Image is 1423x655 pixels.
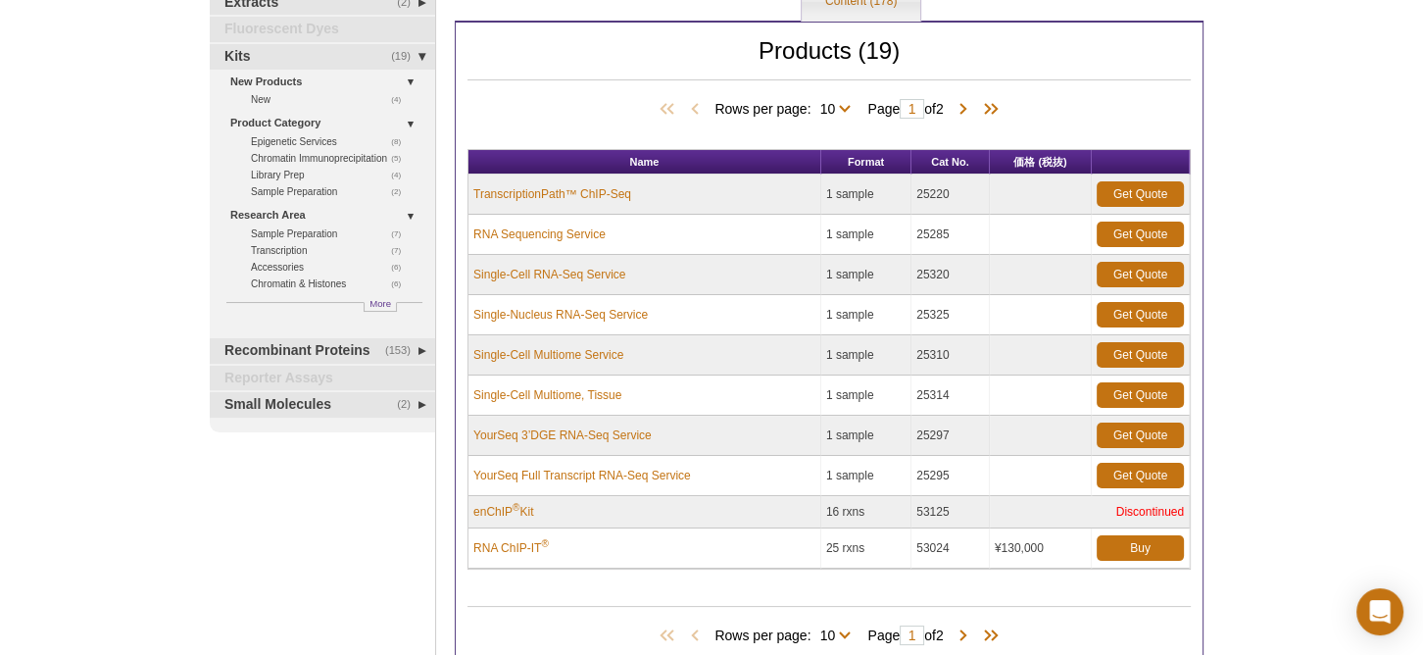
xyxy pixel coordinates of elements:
[513,502,519,513] sup: ®
[936,101,944,117] span: 2
[821,376,911,416] td: 1 sample
[911,215,990,255] td: 25285
[1097,342,1184,368] a: Get Quote
[468,150,821,175] th: Name
[911,255,990,295] td: 25320
[391,167,412,183] span: (4)
[821,215,911,255] td: 1 sample
[911,496,990,529] td: 53125
[990,150,1092,175] th: 価格 (税抜)
[230,205,423,226] a: Research Area
[821,175,911,215] td: 1 sample
[1097,382,1184,408] a: Get Quote
[391,276,412,292] span: (6)
[210,366,435,391] a: Reporter Assays
[391,226,412,242] span: (7)
[973,627,1003,646] span: Last Page
[954,627,973,646] span: Next Page
[821,335,911,376] td: 1 sample
[858,626,953,645] span: Page of
[685,100,705,120] span: Previous Page
[391,91,412,108] span: (4)
[656,100,685,120] span: First Page
[821,255,911,295] td: 1 sample
[1097,302,1184,327] a: Get Quote
[911,416,990,456] td: 25297
[210,392,435,418] a: (2)Small Molecules
[210,17,435,42] a: Fluorescent Dyes
[911,150,990,175] th: Cat No.
[251,150,412,167] a: (5)Chromatin Immunoprecipitation
[385,338,421,364] span: (153)
[473,539,549,557] a: RNA ChIP-IT®
[473,386,621,404] a: Single-Cell Multiome, Tissue
[911,335,990,376] td: 25310
[473,346,623,364] a: Single-Cell Multiome Service
[656,627,685,646] span: First Page
[1097,423,1184,448] a: Get Quote
[1097,463,1184,488] a: Get Quote
[1356,588,1403,635] div: Open Intercom Messenger
[911,456,990,496] td: 25295
[1097,181,1184,207] a: Get Quote
[1097,262,1184,287] a: Get Quote
[821,456,911,496] td: 1 sample
[473,266,625,283] a: Single-Cell RNA-Seq Service
[714,98,858,118] span: Rows per page:
[230,113,423,133] a: Product Category
[911,175,990,215] td: 25220
[467,42,1191,80] h2: Products (19)
[911,529,990,569] td: 53024
[391,183,412,200] span: (2)
[251,259,412,276] a: (6)Accessories
[251,242,412,259] a: (7)Transcription
[391,150,412,167] span: (5)
[821,150,911,175] th: Format
[541,538,548,549] sup: ®
[990,529,1092,569] td: ¥130,000
[473,226,606,243] a: RNA Sequencing Service
[936,628,944,643] span: 2
[251,91,412,108] a: (4)New
[251,133,412,150] a: (8)Epigenetic Services
[391,133,412,150] span: (8)
[391,242,412,259] span: (7)
[369,295,391,312] span: More
[251,183,412,200] a: (2)Sample Preparation
[821,416,911,456] td: 1 sample
[1097,535,1184,561] a: Buy
[251,167,412,183] a: (4)Library Prep
[467,606,1191,607] h2: Products (19)
[858,99,953,119] span: Page of
[685,627,705,646] span: Previous Page
[911,376,990,416] td: 25314
[473,503,533,521] a: enChIP®Kit
[251,276,412,292] a: (6)Chromatin & Histones
[230,72,423,92] a: New Products
[473,306,648,324] a: Single-Nucleus RNA-Seq Service
[473,427,652,444] a: YourSeq 3’DGE RNA-Seq Service
[714,625,858,644] span: Rows per page:
[473,467,691,484] a: YourSeq Full Transcript RNA-Seq Service
[210,338,435,364] a: (153)Recombinant Proteins
[397,392,421,418] span: (2)
[251,226,412,242] a: (7)Sample Preparation
[364,302,397,312] a: More
[911,295,990,335] td: 25325
[391,259,412,276] span: (6)
[473,185,631,203] a: TranscriptionPath™ ChIP-Seq
[821,496,911,529] td: 16 rxns
[821,529,911,569] td: 25 rxns
[210,44,435,70] a: (19)Kits
[973,100,1003,120] span: Last Page
[391,44,421,70] span: (19)
[1097,222,1184,247] a: Get Quote
[954,100,973,120] span: Next Page
[990,496,1190,529] td: Discontinued
[821,295,911,335] td: 1 sample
